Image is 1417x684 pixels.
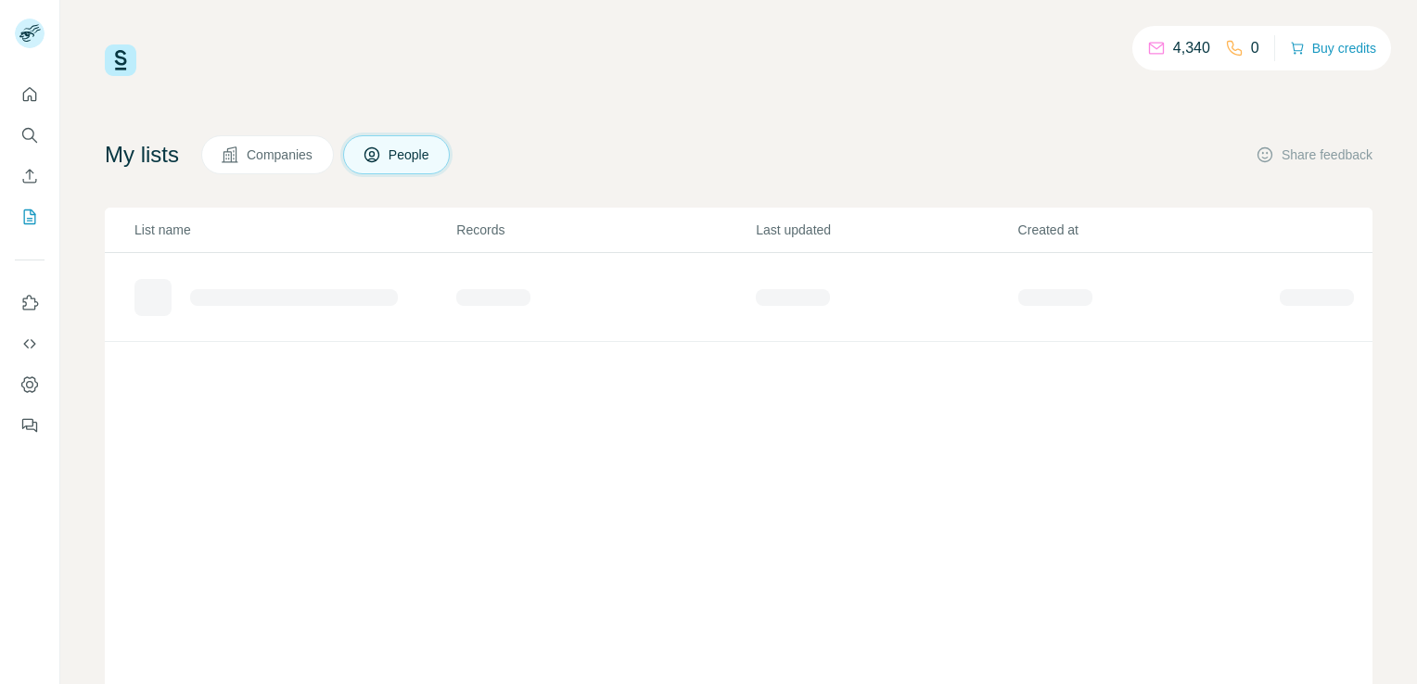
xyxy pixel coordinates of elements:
[389,146,431,164] span: People
[756,221,1015,239] p: Last updated
[247,146,314,164] span: Companies
[1290,35,1376,61] button: Buy credits
[1256,146,1372,164] button: Share feedback
[15,409,45,442] button: Feedback
[105,44,136,76] img: Surfe Logo
[15,200,45,234] button: My lists
[134,221,454,239] p: List name
[15,119,45,152] button: Search
[1018,221,1278,239] p: Created at
[15,327,45,361] button: Use Surfe API
[15,78,45,111] button: Quick start
[15,286,45,320] button: Use Surfe on LinkedIn
[105,140,179,170] h4: My lists
[1173,37,1210,59] p: 4,340
[15,368,45,401] button: Dashboard
[456,221,754,239] p: Records
[15,159,45,193] button: Enrich CSV
[1251,37,1259,59] p: 0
